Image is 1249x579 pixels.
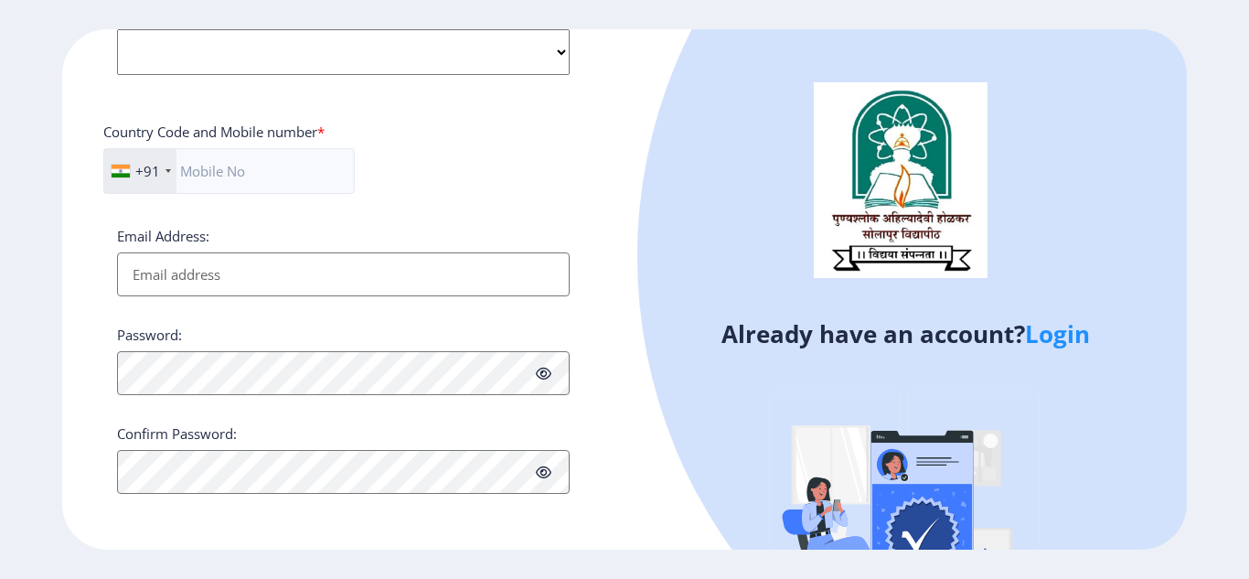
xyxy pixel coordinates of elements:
[103,123,325,141] label: Country Code and Mobile number
[104,149,176,193] div: India (भारत): +91
[117,252,570,296] input: Email address
[117,227,209,245] label: Email Address:
[638,319,1173,348] h4: Already have an account?
[103,148,355,194] input: Mobile No
[117,326,182,344] label: Password:
[135,162,160,180] div: +91
[814,82,987,278] img: logo
[117,424,237,443] label: Confirm Password:
[1025,317,1090,350] a: Login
